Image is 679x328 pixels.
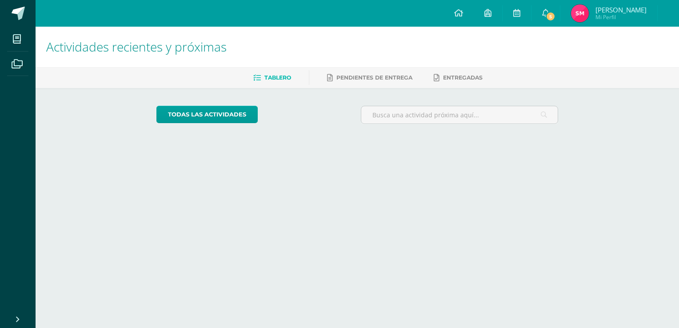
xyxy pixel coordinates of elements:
[253,71,291,85] a: Tablero
[571,4,589,22] img: c7d2b792de1443581096360968678093.png
[443,74,483,81] span: Entregadas
[327,71,412,85] a: Pendientes de entrega
[434,71,483,85] a: Entregadas
[361,106,558,124] input: Busca una actividad próxima aquí...
[595,5,647,14] span: [PERSON_NAME]
[46,38,227,55] span: Actividades recientes y próximas
[546,12,555,21] span: 5
[336,74,412,81] span: Pendientes de entrega
[156,106,258,123] a: todas las Actividades
[595,13,647,21] span: Mi Perfil
[264,74,291,81] span: Tablero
